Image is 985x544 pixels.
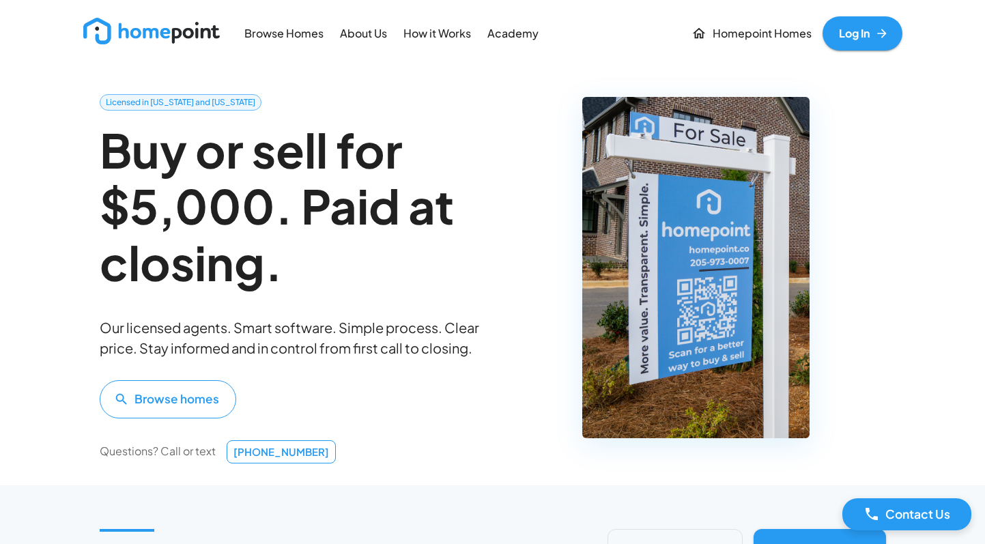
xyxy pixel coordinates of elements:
h2: Buy or sell for $5,000. Paid at closing. [100,121,479,290]
p: Our licensed agents. Smart software. Simple process. Clear price. Stay informed and in control fr... [100,317,479,358]
a: How it Works [398,18,476,48]
p: Academy [487,26,539,42]
p: About Us [340,26,387,42]
a: Homepoint Homes [686,16,817,51]
p: How it Works [403,26,471,42]
a: Log In [823,16,902,51]
span: Licensed in [US_STATE] and [US_STATE] [100,96,261,109]
p: Contact Us [885,505,950,523]
a: Browse Homes [239,18,329,48]
p: Questions? Call or text [100,444,216,459]
a: [PHONE_NUMBER] [227,440,336,463]
img: Homepoint For Sale Sign [582,97,810,438]
a: Academy [482,18,544,48]
button: Browse homes [100,380,236,418]
img: new_logo_light.png [83,18,220,44]
a: About Us [334,18,392,48]
p: Browse Homes [244,26,324,42]
p: Homepoint Homes [713,26,812,42]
